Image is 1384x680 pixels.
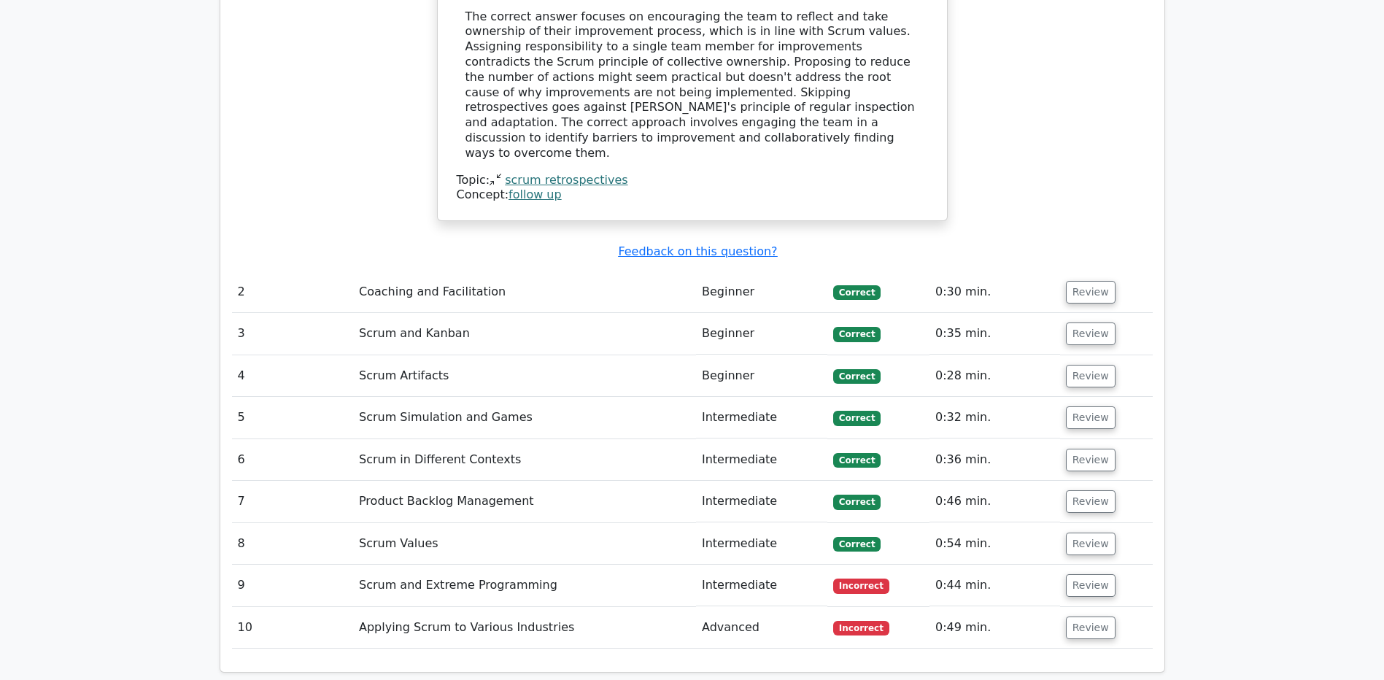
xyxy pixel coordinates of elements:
[1066,490,1116,513] button: Review
[929,523,1060,565] td: 0:54 min.
[696,271,827,313] td: Beginner
[1066,406,1116,429] button: Review
[833,327,881,341] span: Correct
[696,523,827,565] td: Intermediate
[696,607,827,649] td: Advanced
[353,355,696,397] td: Scrum Artifacts
[929,565,1060,606] td: 0:44 min.
[929,439,1060,481] td: 0:36 min.
[696,565,827,606] td: Intermediate
[353,313,696,355] td: Scrum and Kanban
[1066,322,1116,345] button: Review
[232,565,354,606] td: 9
[929,271,1060,313] td: 0:30 min.
[465,9,919,161] div: The correct answer focuses on encouraging the team to reflect and take ownership of their improve...
[232,481,354,522] td: 7
[353,439,696,481] td: Scrum in Different Contexts
[833,285,881,300] span: Correct
[509,188,562,201] a: follow up
[1066,617,1116,639] button: Review
[1066,574,1116,597] button: Review
[232,523,354,565] td: 8
[353,397,696,438] td: Scrum Simulation and Games
[353,565,696,606] td: Scrum and Extreme Programming
[232,607,354,649] td: 10
[833,579,889,593] span: Incorrect
[696,481,827,522] td: Intermediate
[696,313,827,355] td: Beginner
[833,453,881,468] span: Correct
[232,271,354,313] td: 2
[696,355,827,397] td: Beginner
[353,271,696,313] td: Coaching and Facilitation
[833,621,889,635] span: Incorrect
[232,313,354,355] td: 3
[1066,533,1116,555] button: Review
[618,244,777,258] a: Feedback on this question?
[353,481,696,522] td: Product Backlog Management
[833,369,881,384] span: Correct
[353,607,696,649] td: Applying Scrum to Various Industries
[232,397,354,438] td: 5
[929,355,1060,397] td: 0:28 min.
[833,537,881,552] span: Correct
[505,173,627,187] a: scrum retrospectives
[353,523,696,565] td: Scrum Values
[833,411,881,425] span: Correct
[457,173,928,188] div: Topic:
[929,607,1060,649] td: 0:49 min.
[833,495,881,509] span: Correct
[929,481,1060,522] td: 0:46 min.
[1066,449,1116,471] button: Review
[696,439,827,481] td: Intermediate
[1066,365,1116,387] button: Review
[457,188,928,203] div: Concept:
[929,397,1060,438] td: 0:32 min.
[1066,281,1116,304] button: Review
[232,439,354,481] td: 6
[696,397,827,438] td: Intermediate
[232,355,354,397] td: 4
[929,313,1060,355] td: 0:35 min.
